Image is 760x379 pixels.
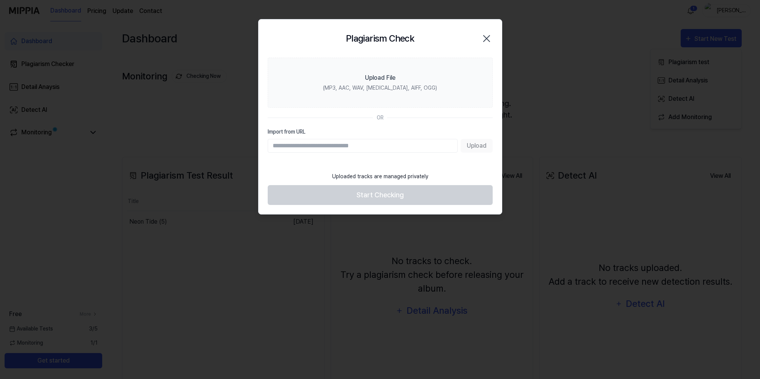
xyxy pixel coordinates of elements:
[365,73,395,82] div: Upload File
[377,114,384,122] div: OR
[323,84,437,92] div: (MP3, AAC, WAV, [MEDICAL_DATA], AIFF, OGG)
[328,168,433,185] div: Uploaded tracks are managed privately
[346,32,414,45] h2: Plagiarism Check
[268,128,493,136] label: Import from URL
